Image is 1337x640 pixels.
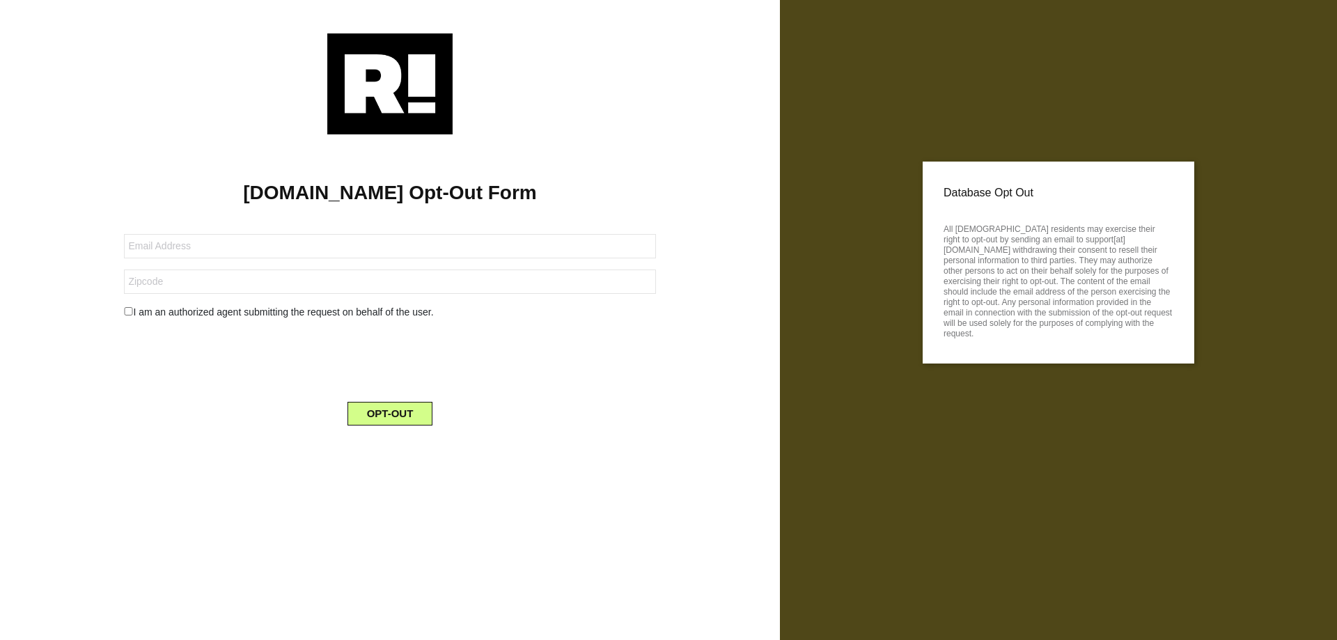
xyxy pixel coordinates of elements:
h1: [DOMAIN_NAME] Opt-Out Form [21,181,759,205]
input: Email Address [124,234,655,258]
p: All [DEMOGRAPHIC_DATA] residents may exercise their right to opt-out by sending an email to suppo... [944,220,1173,339]
div: I am an authorized agent submitting the request on behalf of the user. [114,305,666,320]
button: OPT-OUT [347,402,433,426]
iframe: reCAPTCHA [284,331,496,385]
img: Retention.com [327,33,453,134]
p: Database Opt Out [944,182,1173,203]
input: Zipcode [124,270,655,294]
